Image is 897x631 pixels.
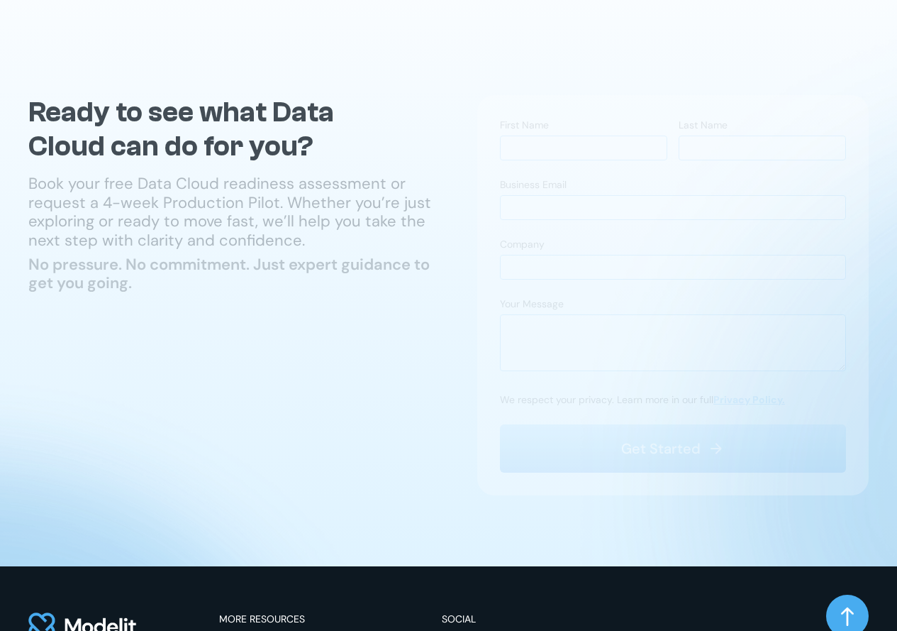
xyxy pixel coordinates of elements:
h2: Ready to see what Data Cloud can do for you? [28,95,411,163]
img: arrow up [841,607,854,627]
div: Business Email [500,177,846,195]
span: No pressure. No commitment. Just expert guidance to get you going. [28,254,430,293]
div: Your Message [500,297,846,314]
p: Book your free Data Cloud readiness assessment or request a 4-week Production Pilot. Whether you’... [28,175,442,250]
img: arrow right [708,440,725,457]
div: First Name [500,118,667,136]
div: MORE RESOURCES [219,612,305,627]
div: Company [500,237,846,255]
div: Get Started [621,439,701,459]
button: Get Started [500,424,846,473]
div: Last Name [679,118,846,136]
a: Privacy Policy. [713,393,785,406]
p: We respect your privacy. Learn more in our full [500,393,785,407]
div: SOCIAL [442,612,483,627]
